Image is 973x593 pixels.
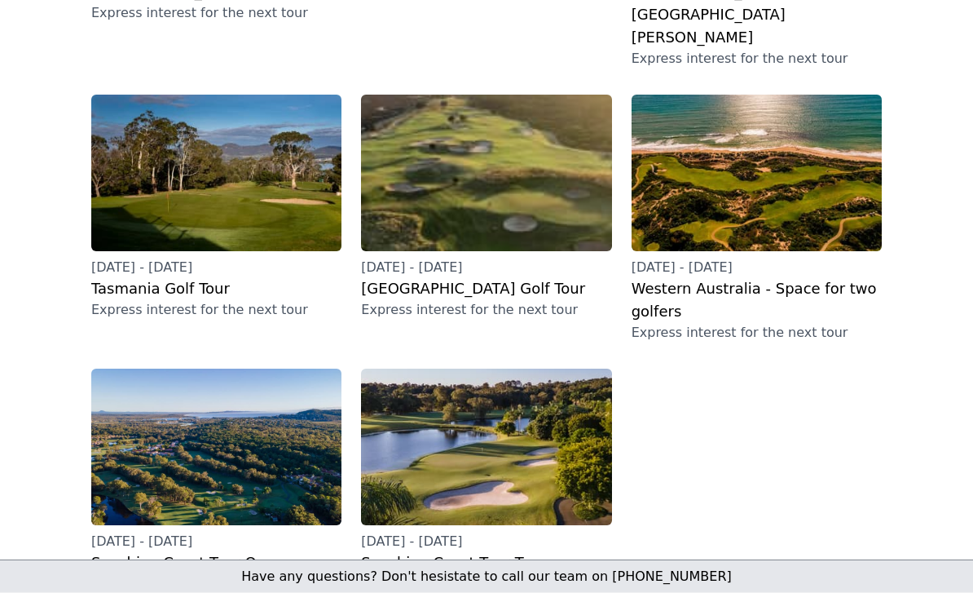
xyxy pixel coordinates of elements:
h3: Sunshine Coast Tour Two [361,552,611,575]
h3: [GEOGRAPHIC_DATA] Golf Tour [361,278,611,301]
a: [DATE] - [DATE]Western Australia - Space for two golfersExpress interest for the next tour [632,95,882,343]
p: [DATE] - [DATE] [361,259,611,278]
p: Express interest for the next tour [632,324,882,343]
p: Express interest for the next tour [361,301,611,321]
p: [DATE] - [DATE] [91,533,341,552]
p: Express interest for the next tour [91,4,341,24]
h3: Western Australia - Space for two golfers [632,278,882,324]
h3: Sunshine Coast Tour One [91,552,341,575]
h3: Tasmania Golf Tour [91,278,341,301]
a: [DATE] - [DATE]Tasmania Golf TourExpress interest for the next tour [91,95,341,321]
a: [DATE] - [DATE][GEOGRAPHIC_DATA] Golf TourExpress interest for the next tour [361,95,611,321]
p: Express interest for the next tour [632,50,882,69]
p: [DATE] - [DATE] [632,259,882,278]
p: Express interest for the next tour [91,301,341,321]
p: [DATE] - [DATE] [91,259,341,278]
p: [DATE] - [DATE] [361,533,611,552]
